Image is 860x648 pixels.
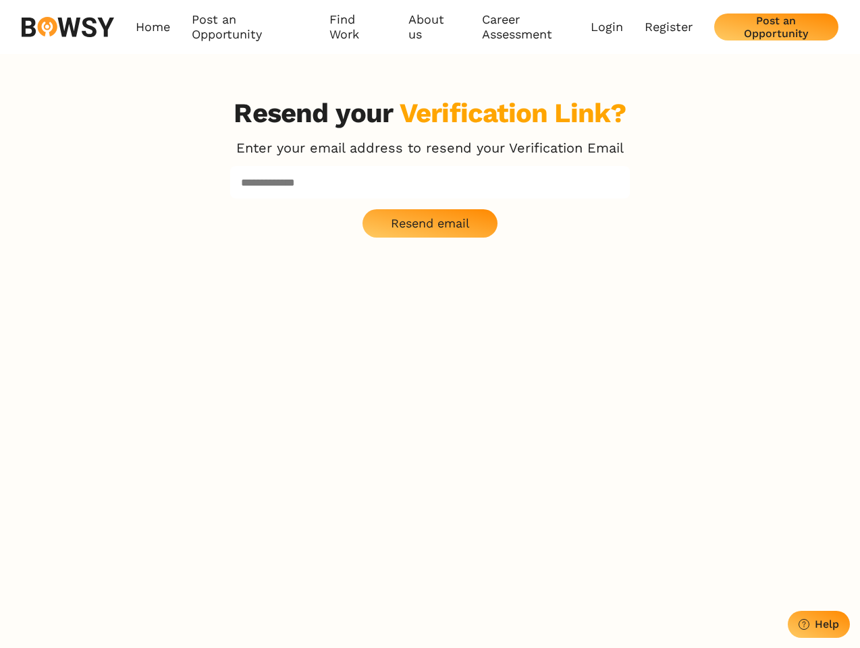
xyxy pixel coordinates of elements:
h3: Resend your [234,97,626,130]
a: Register [645,20,693,34]
a: Career Assessment [482,12,591,43]
p: Enter your email address to resend your Verification Email [236,140,624,155]
button: Resend email [362,209,498,238]
img: svg%3e [22,17,114,37]
p: Resend email [391,216,470,231]
button: Post an Opportunity [714,13,838,40]
a: Login [591,20,623,34]
div: Post an Opportunity [725,14,828,40]
div: Help [815,618,839,630]
a: Home [136,12,170,43]
div: Verification Link? [400,97,626,129]
button: Help [788,611,850,638]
